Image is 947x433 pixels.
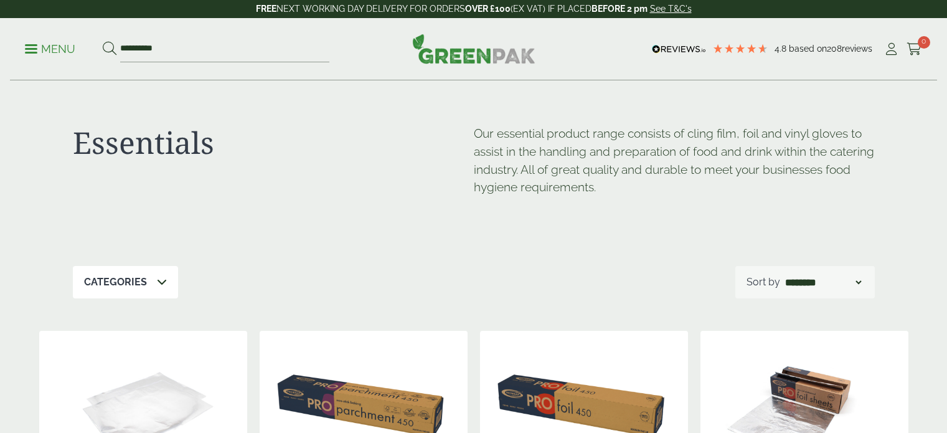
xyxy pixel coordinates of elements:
img: GreenPak Supplies [412,34,535,64]
select: Shop order [783,275,864,290]
p: Menu [25,42,75,57]
p: Our essential product range consists of cling film, foil and vinyl gloves to assist in the handli... [474,125,875,196]
i: Cart [907,43,922,55]
span: reviews [842,44,872,54]
span: 208 [827,44,842,54]
a: Menu [25,42,75,54]
strong: BEFORE 2 pm [591,4,648,14]
div: 4.79 Stars [712,43,768,54]
p: Categories [84,275,147,290]
img: REVIEWS.io [652,45,706,54]
strong: OVER £100 [465,4,511,14]
a: 0 [907,40,922,59]
p: Sort by [747,275,780,290]
span: 0 [918,36,930,49]
strong: FREE [256,4,276,14]
i: My Account [883,43,899,55]
span: Based on [789,44,827,54]
h1: Essentials [73,125,474,161]
a: See T&C's [650,4,692,14]
span: 4.8 [775,44,789,54]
